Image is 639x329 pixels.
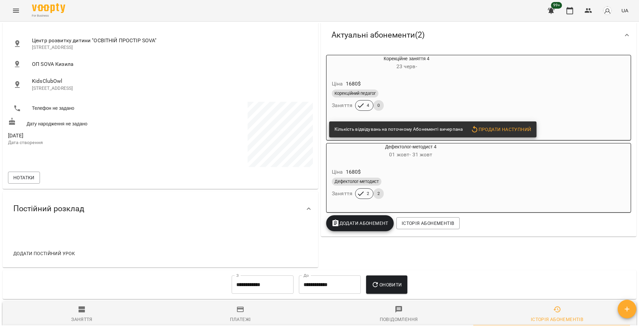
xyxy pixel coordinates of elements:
span: Актуальні абонементи ( 2 ) [331,30,425,40]
span: 01 жовт - 31 жовт [389,151,432,158]
button: Нотатки [8,172,40,184]
div: Історія абонементів [531,315,583,323]
p: [STREET_ADDRESS] [32,85,308,92]
button: Menu [8,3,24,19]
button: UA [619,4,631,17]
div: Повідомлення [380,315,418,323]
p: 1680 $ [346,168,361,176]
span: Дефектолог-методист [332,179,381,185]
div: Корекційне заняття 4 [326,55,487,71]
img: Voopty Logo [32,3,65,13]
li: Телефон не задано [8,102,159,115]
span: Постійний розклад [13,204,84,214]
span: Історія абонементів [402,219,454,227]
p: 1680 $ [346,80,361,88]
span: 2 [363,191,373,197]
span: 23 черв - [396,63,417,70]
span: For Business [32,14,65,18]
span: Нотатки [13,174,35,182]
span: 99+ [551,2,562,9]
h6: Заняття [332,101,352,110]
button: Дефектолог-методист 401 жовт- 31 жовтЦіна1680$Дефектолог-методистЗаняття22 [326,143,495,207]
span: Додати Абонемент [331,219,388,227]
div: Заняття [71,315,93,323]
p: Дата створення [8,139,159,146]
span: [DATE] [8,132,159,140]
span: Додати постійний урок [13,249,75,257]
div: Актуальні абонементи(2) [321,18,636,52]
span: Корекційний педагог [332,90,378,96]
img: avatar_s.png [603,6,612,15]
span: ОП SOVA Кизила [32,60,308,68]
span: Центр розвитку дитини "ОСВІТНІЙ ПРОСТІР SOVA" [32,37,308,45]
button: Продати наступний [468,123,534,135]
h6: Ціна [332,79,343,88]
span: KidsClubOwl [32,77,308,85]
div: Дату народження не задано [7,116,160,128]
div: Постійний розклад [3,192,318,226]
span: 2 [373,191,384,197]
button: Оновити [366,275,407,294]
button: Додати постійний урок [11,247,78,259]
button: Корекційне заняття 423 черв- Ціна1680$Корекційний педагогЗаняття40 [326,55,487,119]
div: Кількість відвідувань на поточному Абонементі вичерпана [334,123,463,135]
h6: Ціна [332,167,343,177]
button: Історія абонементів [396,217,460,229]
span: 0 [373,102,384,108]
span: 4 [363,102,373,108]
p: [STREET_ADDRESS] [32,44,308,51]
span: Оновити [371,281,402,289]
span: Продати наступний [471,125,531,133]
h6: Заняття [332,189,352,198]
button: Додати Абонемент [326,215,394,231]
span: UA [621,7,628,14]
div: Дефектолог-методист 4 [326,143,495,159]
div: Платежі [230,315,251,323]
